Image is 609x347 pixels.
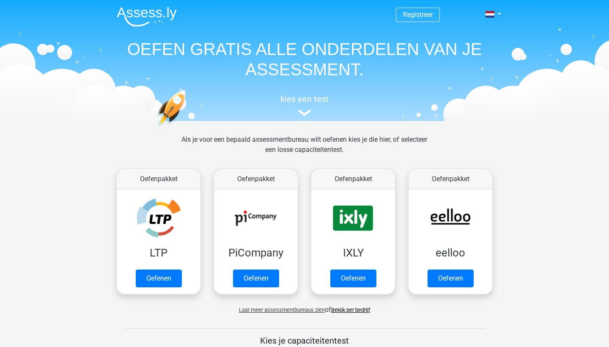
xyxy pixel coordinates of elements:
[124,336,485,346] h5: Kies je capaciteitentest
[110,94,499,104] h5: kies een test
[136,270,182,287] a: Oefenen
[330,270,376,287] a: Oefenen
[156,90,219,166] img: oefenen
[239,307,325,313] span: Laat meer assessmentbureaus zien
[117,7,177,27] img: Assessly
[110,94,499,116] a: kies een test
[403,11,433,19] a: Registreer
[428,270,474,287] a: Oefenen
[331,307,370,313] a: Bekijk per bedrijf
[175,135,434,165] div: Als je voor een bepaald assessmentbureau wilt oefenen kies je die hier, of selecteer een losse ca...
[110,39,499,80] h1: OEFEN GRATIS ALLE ONDERDELEN VAN JE ASSESSMENT.
[298,110,311,116] img: assessment
[233,270,279,287] a: Oefenen
[110,298,499,315] div: of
